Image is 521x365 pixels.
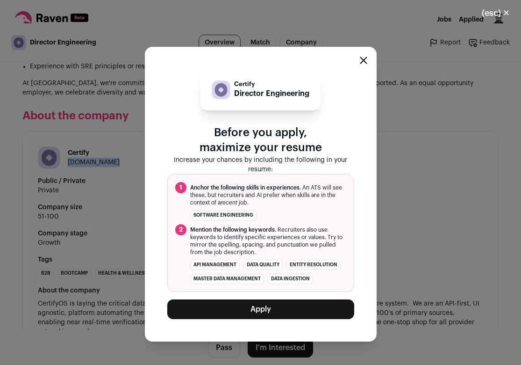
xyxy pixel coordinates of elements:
[212,81,230,99] img: 0df37a5a189d836b5e375ea72129b91d977ba89b560b4f6bb207f7635286bea7.jpg
[167,125,354,155] p: Before you apply, maximize your resume
[175,182,186,193] span: 1
[234,88,309,99] p: Director Engineering
[234,80,309,88] p: Certify
[268,274,313,284] li: data ingestion
[190,184,346,206] span: . An ATS will see these, but recruiters and AI prefer when skills are in the context of a
[360,57,367,64] button: Close modal
[286,260,341,270] li: entity resolution
[190,210,257,220] li: software engineering
[167,299,354,319] button: Apply
[221,200,249,205] i: recent job.
[190,226,346,256] span: . Recruiters also use keywords to identify specific experiences or values. Try to mirror the spel...
[190,227,275,233] span: Mention the following keywords
[190,274,264,284] li: master data management
[471,3,521,23] button: Close modal
[243,260,283,270] li: Data quality
[190,185,300,190] span: Anchor the following skills in experiences
[175,224,186,235] span: 2
[167,155,354,174] p: Increase your chances by including the following in your resume:
[190,260,240,270] li: API management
